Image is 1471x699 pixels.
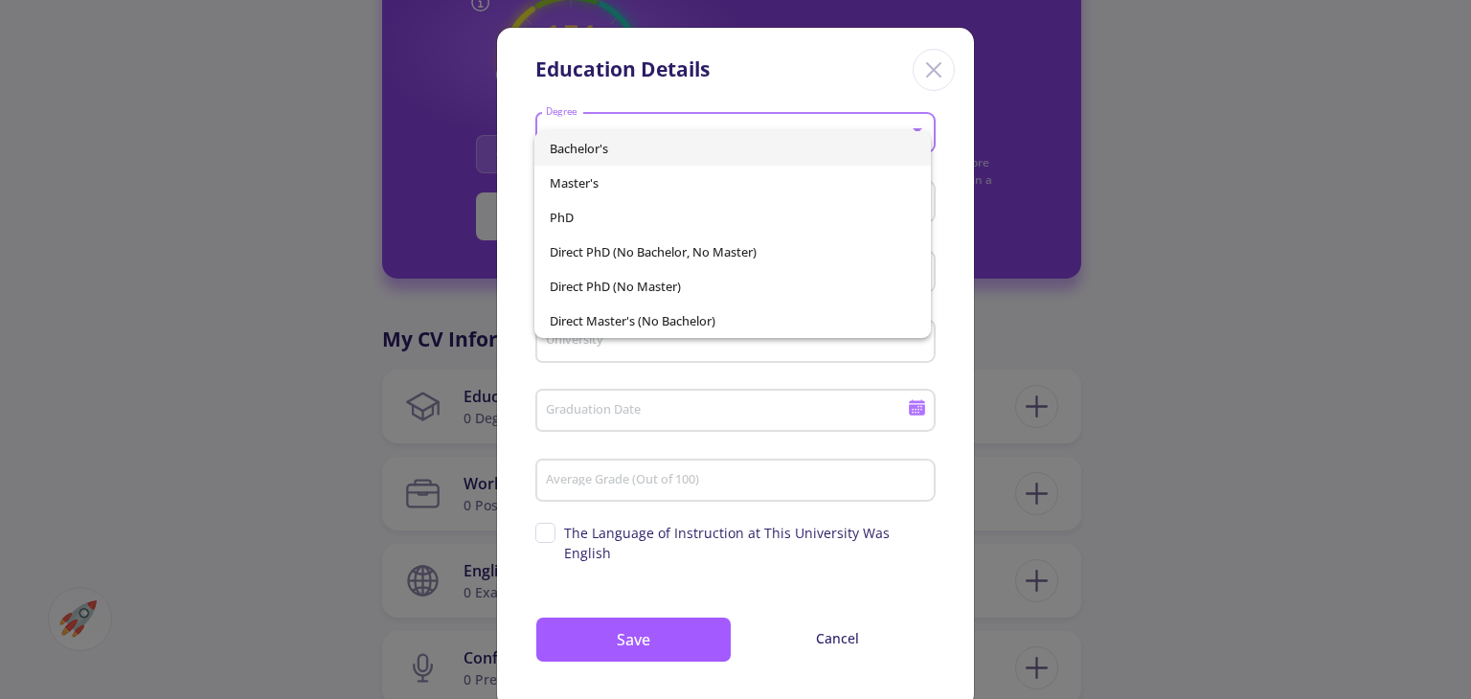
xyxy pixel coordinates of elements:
span: Direct Master's (No Bachelor) [550,304,915,338]
span: Direct PhD (No Bachelor, No Master) [550,235,915,269]
span: Direct PhD (No Master) [550,269,915,304]
span: PhD [550,200,915,235]
span: Bachelor's [550,131,915,166]
span: Master's [550,166,915,200]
